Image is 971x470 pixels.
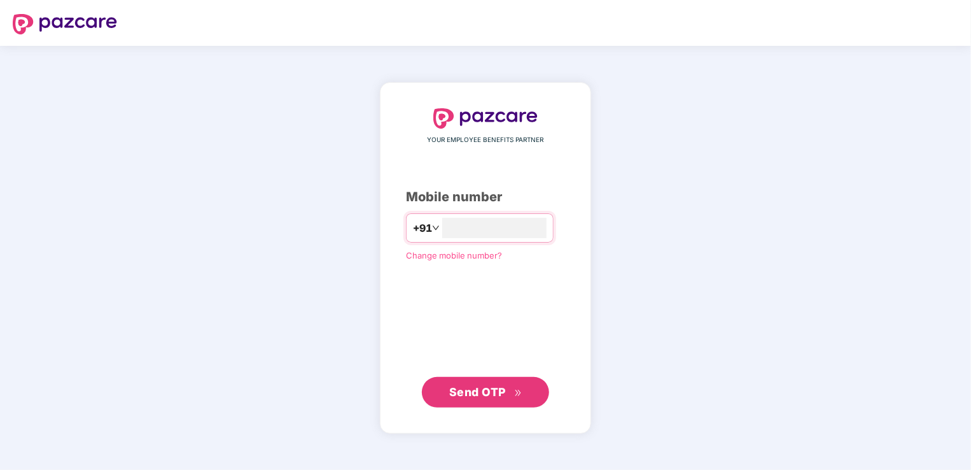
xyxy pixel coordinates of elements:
[514,389,522,397] span: double-right
[413,220,432,236] span: +91
[13,14,117,34] img: logo
[432,224,440,232] span: down
[406,250,502,260] a: Change mobile number?
[422,377,549,408] button: Send OTPdouble-right
[428,135,544,145] span: YOUR EMPLOYEE BENEFITS PARTNER
[406,187,565,207] div: Mobile number
[433,108,538,129] img: logo
[449,385,506,399] span: Send OTP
